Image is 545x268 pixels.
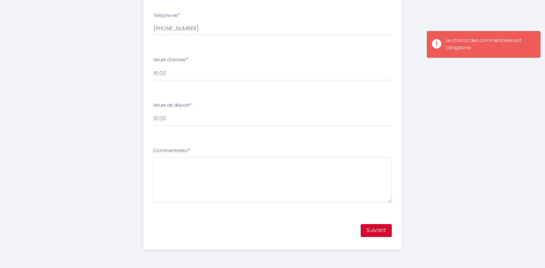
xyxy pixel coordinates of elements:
label: Commentaires [153,147,190,154]
div: Le champ des commentaires est obligatoire [446,37,533,51]
label: Heure de départ [153,102,192,109]
label: Heure d'arrivée [153,56,188,64]
button: Suivant [361,224,392,237]
label: Téléphone [153,12,180,19]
